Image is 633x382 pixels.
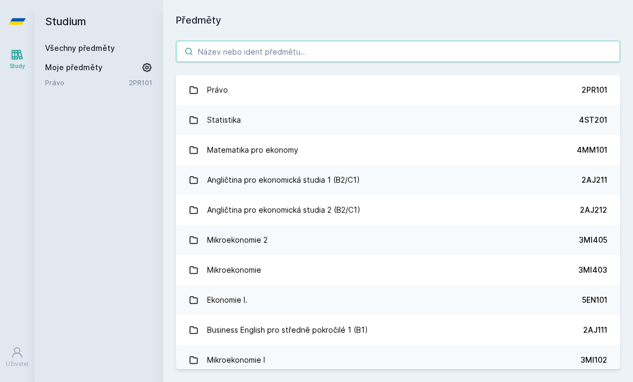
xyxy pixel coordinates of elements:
[207,289,247,311] div: Ekonomie I.
[45,77,129,88] a: Právo
[45,43,115,53] a: Všechny předměty
[2,43,32,76] a: Study
[579,235,607,245] div: 3MI405
[45,62,102,73] span: Moje předměty
[207,139,298,161] div: Matematika pro ekonomy
[207,199,360,221] div: Angličtina pro ekonomická studia 2 (B2/C1)
[582,175,607,185] div: 2AJ211
[207,319,368,341] div: Business English pro středně pokročilé 1 (B1)
[582,85,607,95] div: 2PR101
[582,295,607,305] div: 5EN101
[207,259,261,281] div: Mikroekonomie
[176,135,620,165] a: Matematika pro ekonomy 4MM101
[578,265,607,275] div: 3MI403
[176,255,620,285] a: Mikroekonomie 3MI403
[577,145,607,155] div: 4MM101
[6,360,28,368] div: Uživatel
[176,165,620,195] a: Angličtina pro ekonomická studia 1 (B2/C1) 2AJ211
[129,78,152,87] a: 2PR101
[10,62,25,70] div: Study
[176,315,620,345] a: Business English pro středně pokročilé 1 (B1) 2AJ111
[207,349,265,371] div: Mikroekonomie I
[580,355,607,365] div: 3MI102
[207,229,268,251] div: Mikroekonomie 2
[176,285,620,315] a: Ekonomie I. 5EN101
[176,345,620,375] a: Mikroekonomie I 3MI102
[176,41,620,62] input: Název nebo ident předmětu…
[176,75,620,105] a: Právo 2PR101
[176,195,620,225] a: Angličtina pro ekonomická studia 2 (B2/C1) 2AJ212
[583,325,607,335] div: 2AJ111
[207,79,228,101] div: Právo
[176,13,620,28] h1: Předměty
[176,225,620,255] a: Mikroekonomie 2 3MI405
[207,109,241,131] div: Statistika
[207,169,360,191] div: Angličtina pro ekonomická studia 1 (B2/C1)
[176,105,620,135] a: Statistika 4ST201
[579,115,607,125] div: 4ST201
[2,341,32,373] a: Uživatel
[580,205,607,215] div: 2AJ212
